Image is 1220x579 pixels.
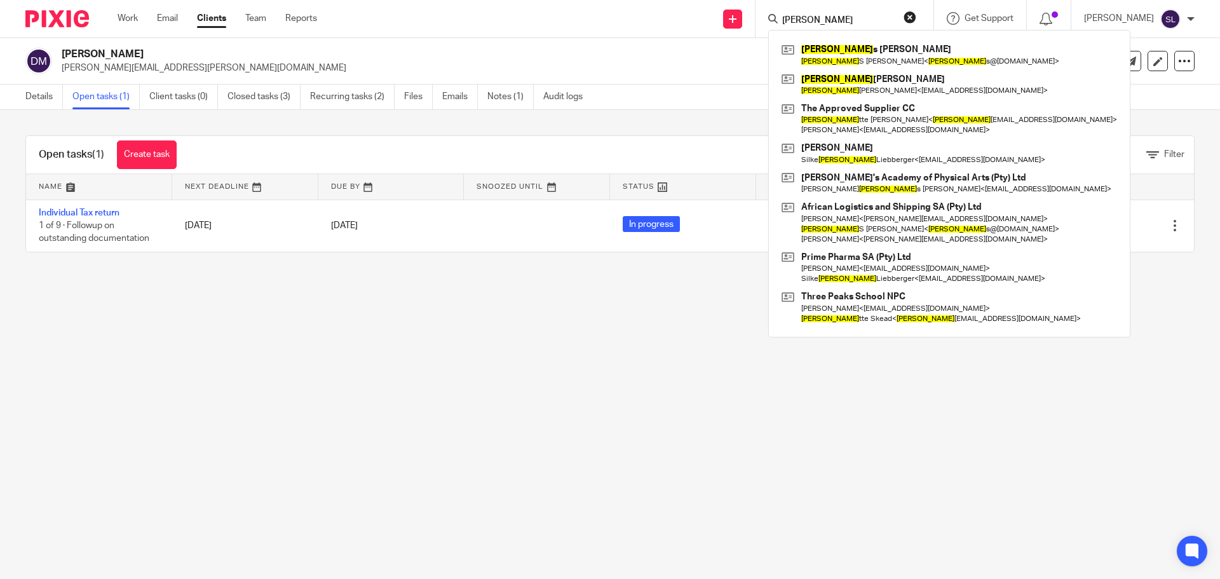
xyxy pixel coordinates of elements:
a: Create task [117,140,177,169]
img: svg%3E [25,48,52,74]
img: svg%3E [1160,9,1181,29]
a: Notes (1) [487,85,534,109]
a: Reports [285,12,317,25]
a: Clients [197,12,226,25]
span: 1 of 9 · Followup on outstanding documentation [39,221,149,243]
a: Client tasks (0) [149,85,218,109]
span: Status [623,183,654,190]
a: Open tasks (1) [72,85,140,109]
a: Details [25,85,63,109]
span: [DATE] [331,221,358,230]
a: Email [157,12,178,25]
a: Team [245,12,266,25]
a: Files [404,85,433,109]
a: Closed tasks (3) [227,85,301,109]
img: Pixie [25,10,89,27]
button: Clear [904,11,916,24]
a: Recurring tasks (2) [310,85,395,109]
a: Audit logs [543,85,592,109]
span: Get Support [965,14,1013,23]
p: [PERSON_NAME][EMAIL_ADDRESS][PERSON_NAME][DOMAIN_NAME] [62,62,1022,74]
a: Emails [442,85,478,109]
td: [DATE] [172,200,318,252]
h2: [PERSON_NAME] [62,48,830,61]
span: (1) [92,149,104,160]
input: Search [781,15,895,27]
p: [PERSON_NAME] [1084,12,1154,25]
h1: Open tasks [39,148,104,161]
span: Filter [1164,150,1184,159]
span: Snoozed Until [477,183,543,190]
span: In progress [623,216,680,232]
a: Work [118,12,138,25]
a: Individual Tax return [39,208,119,217]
